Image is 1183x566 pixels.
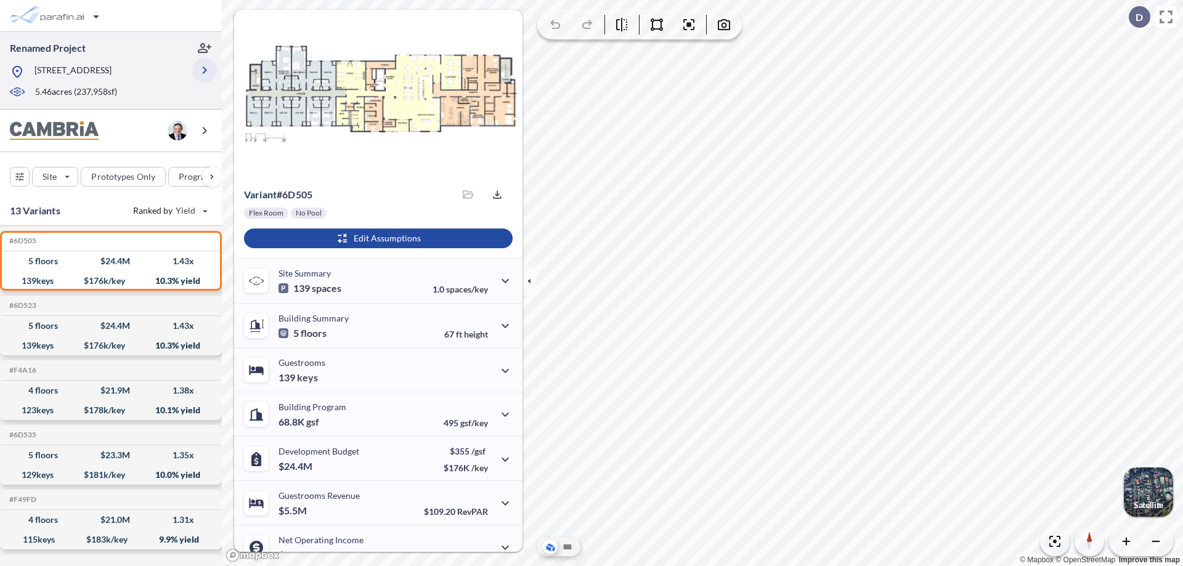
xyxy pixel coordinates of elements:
p: 5.46 acres ( 237,958 sf) [35,86,117,99]
p: 139 [278,371,318,384]
p: 13 Variants [10,203,60,218]
button: Site [32,167,78,187]
span: Variant [244,188,277,200]
p: $5.5M [278,504,309,517]
p: Guestrooms Revenue [278,490,360,501]
p: 5 [278,327,327,339]
span: gsf [306,416,319,428]
button: Edit Assumptions [244,228,513,248]
img: BrandImage [10,121,99,140]
p: [STREET_ADDRESS] [35,64,112,79]
a: OpenStreetMap [1055,556,1115,564]
p: Site [43,171,57,183]
button: Switcher ImageSatellite [1124,467,1173,517]
p: 67 [444,329,488,339]
p: 68.8K [278,416,319,428]
p: Edit Assumptions [354,232,421,245]
img: user logo [168,121,187,140]
a: Mapbox homepage [226,548,280,562]
p: 495 [444,418,488,428]
a: Mapbox [1020,556,1054,564]
a: Improve this map [1119,556,1180,564]
span: keys [297,371,318,384]
span: /key [471,463,488,473]
p: $2.5M [278,549,309,561]
p: Building Summary [278,313,349,323]
p: D [1136,12,1143,23]
h5: Click to copy the code [7,431,36,439]
p: Site Summary [278,268,331,278]
h5: Click to copy the code [7,237,36,245]
p: No Pool [296,208,322,218]
p: Renamed Project [10,41,86,55]
span: margin [461,551,488,561]
p: 139 [278,282,341,294]
span: floors [301,327,327,339]
p: Program [179,171,213,183]
span: spaces [312,282,341,294]
p: Flex Room [249,208,283,218]
p: $24.4M [278,460,314,472]
span: ft [456,329,462,339]
p: $176K [444,463,488,473]
p: 1.0 [433,284,488,294]
span: /gsf [471,446,486,456]
p: Guestrooms [278,357,325,368]
p: # 6d505 [244,188,312,201]
p: Prototypes Only [91,171,155,183]
p: $109.20 [424,506,488,517]
p: Development Budget [278,446,359,456]
p: Satellite [1134,500,1163,510]
button: Prototypes Only [81,167,166,187]
p: Net Operating Income [278,535,364,545]
p: Building Program [278,402,346,412]
span: spaces/key [446,284,488,294]
h5: Click to copy the code [7,366,36,374]
h5: Click to copy the code [7,301,36,310]
span: RevPAR [457,506,488,517]
img: Switcher Image [1124,467,1173,517]
button: Site Plan [560,540,575,554]
p: $355 [444,446,488,456]
span: Yield [176,204,196,217]
span: gsf/key [460,418,488,428]
span: height [464,329,488,339]
button: Ranked by Yield [123,201,216,220]
h5: Click to copy the code [7,495,36,504]
button: Aerial View [543,540,558,554]
p: 45.0% [436,551,488,561]
button: Program [168,167,235,187]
